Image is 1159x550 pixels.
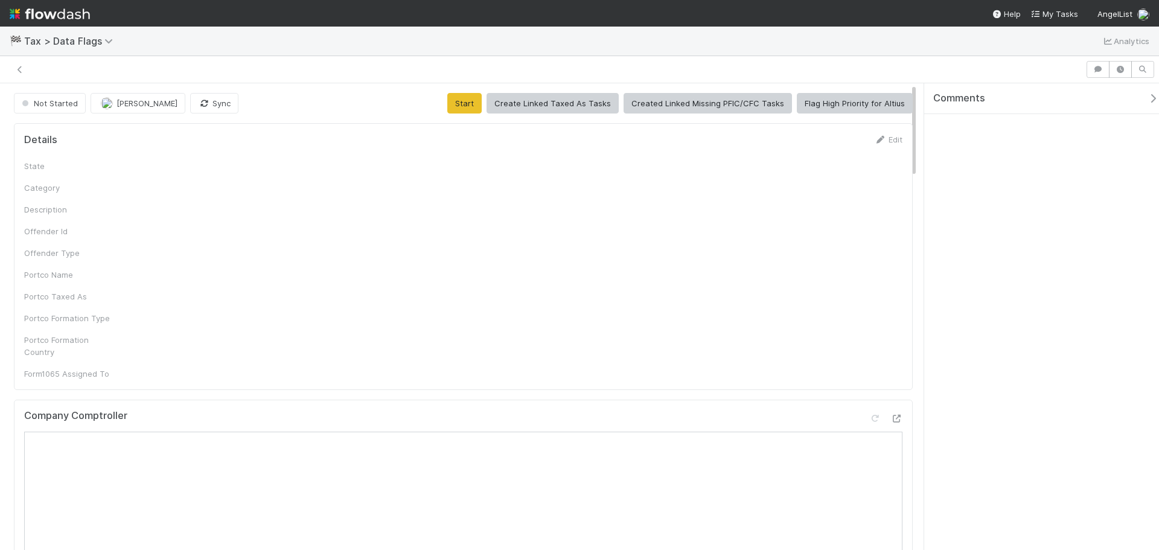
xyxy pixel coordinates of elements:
span: Tax > Data Flags [24,35,119,47]
span: Comments [933,92,985,104]
button: [PERSON_NAME] [91,93,185,114]
div: State [24,160,115,172]
div: Portco Formation Type [24,312,115,324]
button: Sync [190,93,238,114]
img: logo-inverted-e16ddd16eac7371096b0.svg [10,4,90,24]
a: Edit [874,135,902,144]
div: Category [24,182,115,194]
img: avatar_d45d11ee-0024-4901-936f-9df0a9cc3b4e.png [101,97,113,109]
span: 🏁 [10,36,22,46]
div: Portco Taxed As [24,290,115,302]
div: Help [992,8,1021,20]
button: Start [447,93,482,114]
h5: Company Comptroller [24,410,127,422]
button: Created Linked Missing PFIC/CFC Tasks [624,93,792,114]
span: AngelList [1097,9,1132,19]
div: Portco Name [24,269,115,281]
div: Portco Formation Country [24,334,115,358]
h5: Details [24,134,57,146]
div: Form1065 Assigned To [24,368,115,380]
span: My Tasks [1030,9,1078,19]
div: Offender Id [24,225,115,237]
div: Offender Type [24,247,115,259]
button: Create Linked Taxed As Tasks [487,93,619,114]
a: My Tasks [1030,8,1078,20]
a: Analytics [1102,34,1149,48]
span: [PERSON_NAME] [117,98,177,108]
div: Description [24,203,115,216]
button: Flag High Priority for Altius [797,93,913,114]
img: avatar_bc42736a-3f00-4d10-a11d-d22e63cdc729.png [1137,8,1149,21]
